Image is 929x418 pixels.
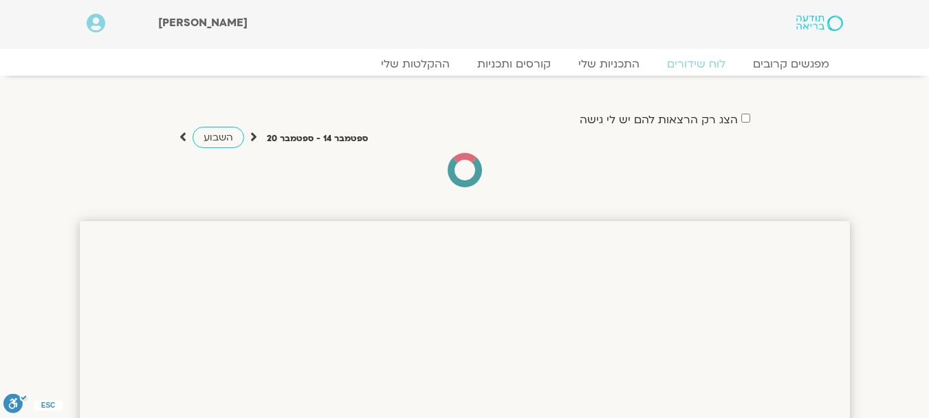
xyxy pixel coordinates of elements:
[463,57,565,71] a: קורסים ותכניות
[193,127,244,148] a: השבוע
[158,15,248,30] span: [PERSON_NAME]
[739,57,843,71] a: מפגשים קרובים
[267,132,368,146] p: ספטמבר 14 - ספטמבר 20
[204,131,233,144] span: השבוע
[367,57,463,71] a: ההקלטות שלי
[565,57,653,71] a: התכניות שלי
[87,57,843,71] nav: Menu
[653,57,739,71] a: לוח שידורים
[580,114,738,126] label: הצג רק הרצאות להם יש לי גישה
